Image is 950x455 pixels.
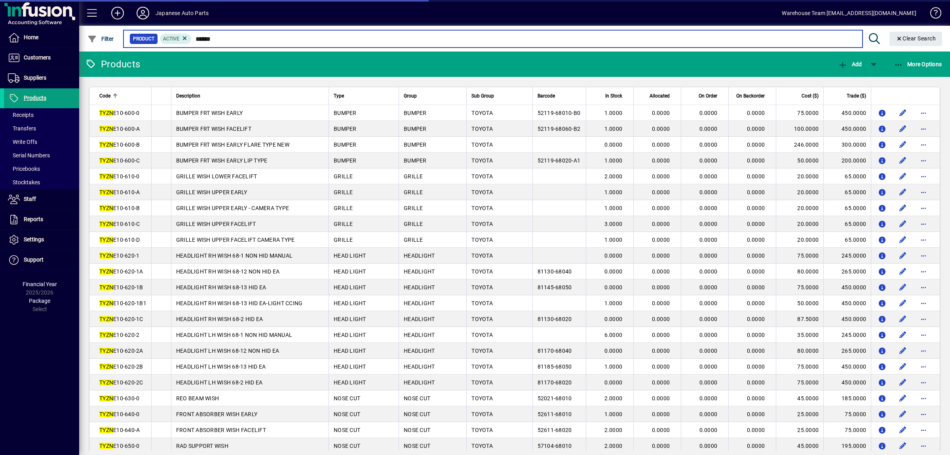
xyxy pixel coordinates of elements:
[917,202,930,214] button: More options
[917,424,930,436] button: More options
[176,268,280,275] span: HEADLIGHT RH WISH 68-12 NON HID EA
[99,252,113,259] em: TYZN
[99,284,143,291] span: E10-620-1B
[471,268,493,275] span: TOYOTA
[802,92,819,100] span: Cost ($)
[24,196,36,202] span: Staff
[404,126,427,132] span: BUMPER
[776,184,823,200] td: 20.0000
[823,168,871,184] td: 65.0000
[4,162,79,176] a: Pricebooks
[604,237,623,243] span: 1.0000
[471,237,493,243] span: TOYOTA
[917,138,930,151] button: More options
[334,316,366,322] span: HEAD LIGHT
[4,135,79,149] a: Write Offs
[747,141,765,148] span: 0.0000
[776,200,823,216] td: 20.0000
[917,297,930,310] button: More options
[99,110,139,116] span: E10-600-0
[917,313,930,325] button: More options
[4,68,79,88] a: Suppliers
[917,186,930,199] button: More options
[652,316,670,322] span: 0.0000
[8,152,50,159] span: Serial Numbers
[604,205,623,211] span: 1.0000
[163,36,179,42] span: Active
[334,221,353,227] span: GRILLE
[892,57,944,71] button: More Options
[176,332,292,338] span: HEADLIGHT LH WISH 68-1 NON HID MANUAL
[699,141,718,148] span: 0.0000
[176,173,257,180] span: GRILLE WISH LOWER FACELIFT
[917,154,930,167] button: More options
[99,126,140,132] span: E10-600-A
[99,300,146,306] span: E10-620-1B1
[99,252,139,259] span: E10-620-1
[699,92,717,100] span: On Order
[538,316,572,322] span: 81130-68020
[917,249,930,262] button: More options
[404,237,423,243] span: GRILLE
[471,126,493,132] span: TOYOTA
[897,313,909,325] button: Edit
[897,202,909,214] button: Edit
[99,237,113,243] em: TYZN
[538,92,555,100] span: Barcode
[897,392,909,405] button: Edit
[4,149,79,162] a: Serial Numbers
[8,139,37,145] span: Write Offs
[894,61,942,67] span: More Options
[105,6,130,20] button: Add
[604,221,623,227] span: 3.0000
[24,34,38,40] span: Home
[917,344,930,357] button: More options
[652,110,670,116] span: 0.0000
[604,316,623,322] span: 0.0000
[99,141,140,148] span: E10-600-B
[99,221,113,227] em: TYZN
[334,332,366,338] span: HEAD LIGHT
[823,327,871,343] td: 245.0000
[924,2,940,27] a: Knowledge Base
[404,284,435,291] span: HEADLIGHT
[747,268,765,275] span: 0.0000
[897,233,909,246] button: Edit
[8,112,34,118] span: Receipts
[8,125,36,132] span: Transfers
[334,252,366,259] span: HEAD LIGHT
[652,189,670,195] span: 0.0000
[897,297,909,310] button: Edit
[471,300,493,306] span: TOYOTA
[404,110,427,116] span: BUMPER
[747,332,765,338] span: 0.0000
[334,300,366,306] span: HEAD LIGHT
[747,205,765,211] span: 0.0000
[638,92,677,100] div: Allocated
[699,221,718,227] span: 0.0000
[652,173,670,180] span: 0.0000
[471,173,493,180] span: TOYOTA
[747,252,765,259] span: 0.0000
[699,110,718,116] span: 0.0000
[538,157,581,164] span: 52119-68020-A1
[176,221,256,227] span: GRILLE WISH UPPER FACELIFT
[604,252,623,259] span: 0.0000
[896,35,936,42] span: Clear Search
[591,92,629,100] div: In Stock
[823,279,871,295] td: 450.0000
[823,105,871,121] td: 450.0000
[24,216,43,222] span: Reports
[538,92,581,100] div: Barcode
[24,236,44,243] span: Settings
[29,298,50,304] span: Package
[538,126,581,132] span: 52119-68060-B2
[699,173,718,180] span: 0.0000
[823,137,871,153] td: 300.0000
[604,141,623,148] span: 0.0000
[334,173,353,180] span: GRILLE
[176,92,324,100] div: Description
[897,440,909,452] button: Edit
[836,57,864,71] button: Add
[699,237,718,243] span: 0.0000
